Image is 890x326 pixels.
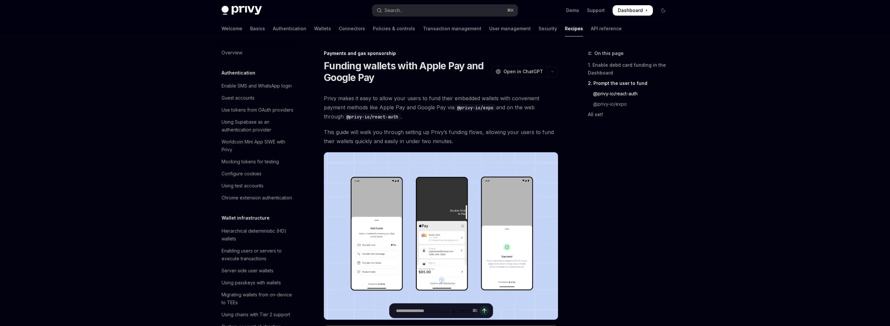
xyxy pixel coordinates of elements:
button: Open in ChatGPT [491,66,547,77]
div: Payments and gas sponsorship [324,50,558,57]
a: Worldcoin Mini App SIWE with Privy [216,136,299,156]
div: Migrating wallets from on-device to TEEs [222,291,296,306]
a: Guest accounts [216,92,299,104]
a: Transaction management [423,21,481,36]
div: Enable SMS and WhatsApp login [222,82,292,90]
code: @privy-io/expo [454,104,496,111]
input: Ask a question... [396,304,470,318]
a: Support [587,7,605,14]
a: Connectors [339,21,365,36]
a: Enabling users or servers to execute transactions [216,245,299,265]
a: Demo [566,7,579,14]
span: ⌘ K [507,8,514,13]
a: Basics [250,21,265,36]
a: Authentication [273,21,306,36]
div: Enabling users or servers to execute transactions [222,247,296,263]
a: Security [539,21,557,36]
a: Using Supabase as an authentication provider [216,116,299,136]
div: Overview [222,49,242,57]
code: @privy-io/react-auth [344,113,401,120]
img: card-based-funding [324,152,558,320]
span: On this page [594,49,624,57]
a: Chrome extension authentication [216,192,299,204]
div: Using passkeys with wallets [222,279,281,287]
a: Recipes [565,21,583,36]
button: Open search [372,5,518,16]
button: Send message [480,306,489,315]
a: Dashboard [613,5,653,16]
a: Use tokens from OAuth providers [216,104,299,116]
a: Policies & controls [373,21,415,36]
div: Server-side user wallets [222,267,273,275]
div: Using chains with Tier 2 support [222,311,290,319]
a: @privy-io/react-auth [588,88,674,99]
a: 2. Prompt the user to fund [588,78,674,88]
a: @privy-io/expo [588,99,674,109]
button: Toggle dark mode [658,5,668,16]
a: Using test accounts [216,180,299,192]
img: dark logo [222,6,262,15]
a: Using passkeys with wallets [216,277,299,289]
div: Configure cookies [222,170,261,178]
div: Chrome extension authentication [222,194,292,202]
div: Use tokens from OAuth providers [222,106,293,114]
div: Worldcoin Mini App SIWE with Privy [222,138,296,154]
h5: Authentication [222,69,255,77]
a: Configure cookies [216,168,299,180]
div: Using Supabase as an authentication provider [222,118,296,134]
a: 1. Enable debit card funding in the Dashboard [588,60,674,78]
a: Mocking tokens for testing [216,156,299,168]
a: Welcome [222,21,242,36]
span: Privy makes it easy to allow your users to fund their embedded wallets with convenient payment me... [324,94,558,121]
div: Guest accounts [222,94,255,102]
span: This guide will walk you through setting up Privy’s funding flows, allowing your users to fund th... [324,128,558,146]
div: Hierarchical deterministic (HD) wallets [222,227,296,243]
a: User management [489,21,531,36]
span: Open in ChatGPT [503,68,543,75]
a: Migrating wallets from on-device to TEEs [216,289,299,308]
h1: Funding wallets with Apple Pay and Google Pay [324,60,489,83]
a: Hierarchical deterministic (HD) wallets [216,225,299,245]
a: Enable SMS and WhatsApp login [216,80,299,92]
span: Dashboard [618,7,643,14]
div: Search... [385,7,403,14]
a: API reference [591,21,622,36]
a: Wallets [314,21,331,36]
a: Server-side user wallets [216,265,299,277]
a: All set! [588,109,674,120]
h5: Wallet infrastructure [222,214,270,222]
a: Using chains with Tier 2 support [216,309,299,320]
a: Overview [216,47,299,59]
div: Using test accounts [222,182,263,190]
div: Mocking tokens for testing [222,158,279,166]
